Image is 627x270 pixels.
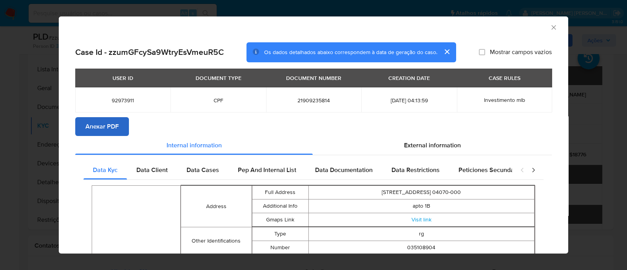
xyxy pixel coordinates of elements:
div: Detailed internal info [83,161,512,179]
span: Anexar PDF [85,118,119,135]
div: USER ID [108,71,138,85]
div: CASE RULES [484,71,525,85]
span: Data Cases [187,165,219,174]
span: Peticiones Secundarias [458,165,525,174]
button: Anexar PDF [75,117,129,136]
div: DOCUMENT TYPE [191,71,246,85]
td: 035108904 [308,241,534,255]
span: External information [404,141,461,150]
td: Other Identifications [181,227,252,255]
div: closure-recommendation-modal [59,16,568,254]
div: CREATION DATE [384,71,435,85]
span: Internal information [167,141,222,150]
span: 21909235814 [275,97,352,104]
input: Mostrar campos vazios [479,49,485,55]
h2: Case Id - zzumGFcySa9WtryEsVmeuR5C [75,47,224,57]
td: Full Address [252,186,308,199]
div: Detailed info [75,136,552,155]
td: Additional Info [252,199,308,213]
td: Number [252,241,308,255]
span: [DATE] 04:13:59 [371,97,447,104]
a: Visit link [411,216,431,223]
span: Data Documentation [315,165,373,174]
td: Gmaps Link [252,213,308,227]
td: rg [308,227,534,241]
td: apto 1B [308,199,534,213]
button: cerrar [437,42,456,61]
span: Data Restrictions [391,165,440,174]
span: Data Kyc [93,165,118,174]
span: Os dados detalhados abaixo correspondem à data de geração do caso. [264,48,437,56]
td: [STREET_ADDRESS] 04070-000 [308,186,534,199]
td: Type [252,227,308,241]
span: Investimento mlb [484,96,525,104]
span: 92973911 [85,97,161,104]
td: Address [181,186,252,227]
div: DOCUMENT NUMBER [281,71,346,85]
span: Data Client [136,165,168,174]
span: CPF [180,97,256,104]
span: Mostrar campos vazios [490,48,552,56]
span: Pep And Internal List [238,165,296,174]
button: Fechar a janela [550,24,557,31]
